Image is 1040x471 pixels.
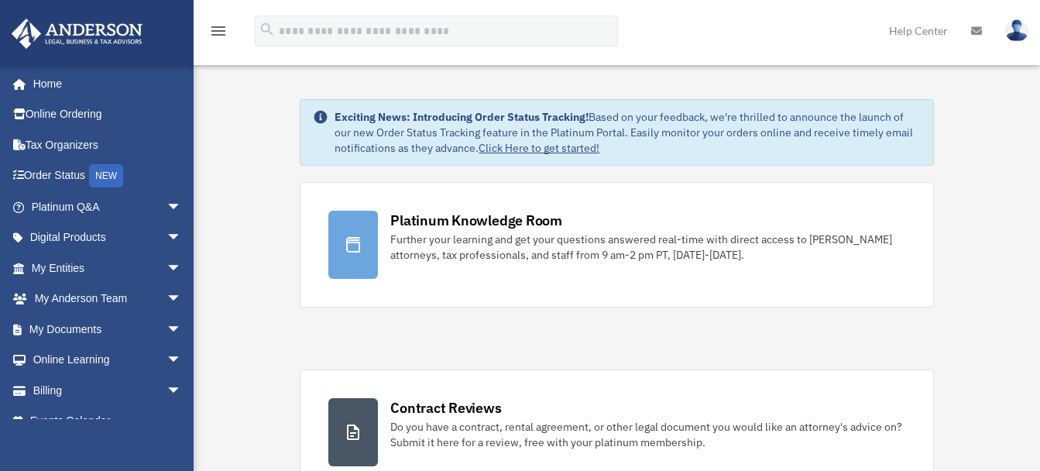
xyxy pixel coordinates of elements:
[300,182,933,308] a: Platinum Knowledge Room Further your learning and get your questions answered real-time with dire...
[11,314,205,345] a: My Documentsarrow_drop_down
[11,284,205,315] a: My Anderson Teamarrow_drop_down
[390,419,904,450] div: Do you have a contract, rental agreement, or other legal document you would like an attorney's ad...
[1005,19,1028,42] img: User Pic
[335,110,589,124] strong: Exciting News: Introducing Order Status Tracking!
[11,160,205,192] a: Order StatusNEW
[390,211,562,230] div: Platinum Knowledge Room
[209,22,228,40] i: menu
[166,345,197,376] span: arrow_drop_down
[390,232,904,263] div: Further your learning and get your questions answered real-time with direct access to [PERSON_NAM...
[11,68,197,99] a: Home
[166,222,197,254] span: arrow_drop_down
[166,253,197,284] span: arrow_drop_down
[335,109,920,156] div: Based on your feedback, we're thrilled to announce the launch of our new Order Status Tracking fe...
[479,141,599,155] a: Click Here to get started!
[11,253,205,284] a: My Entitiesarrow_drop_down
[166,191,197,223] span: arrow_drop_down
[11,191,205,222] a: Platinum Q&Aarrow_drop_down
[11,222,205,253] a: Digital Productsarrow_drop_down
[11,99,205,130] a: Online Ordering
[11,375,205,406] a: Billingarrow_drop_down
[166,314,197,346] span: arrow_drop_down
[209,27,228,40] a: menu
[11,129,205,160] a: Tax Organizers
[11,345,205,376] a: Online Learningarrow_drop_down
[11,406,205,437] a: Events Calendar
[259,21,276,38] i: search
[166,375,197,407] span: arrow_drop_down
[166,284,197,315] span: arrow_drop_down
[89,164,123,187] div: NEW
[7,19,147,49] img: Anderson Advisors Platinum Portal
[390,398,501,418] div: Contract Reviews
